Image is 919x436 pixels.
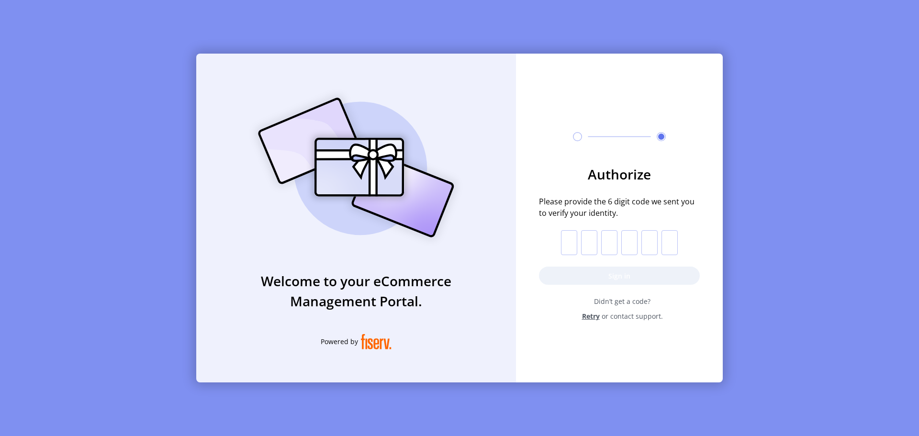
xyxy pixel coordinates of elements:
[321,336,358,347] span: Powered by
[196,271,516,311] h3: Welcome to your eCommerce Management Portal.
[545,296,700,306] span: Didn’t get a code?
[582,311,600,321] span: Retry
[602,311,663,321] span: or contact support.
[539,196,700,219] span: Please provide the 6 digit code we sent you to verify your identity.
[539,164,700,184] h3: Authorize
[244,87,469,248] img: card_Illustration.svg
